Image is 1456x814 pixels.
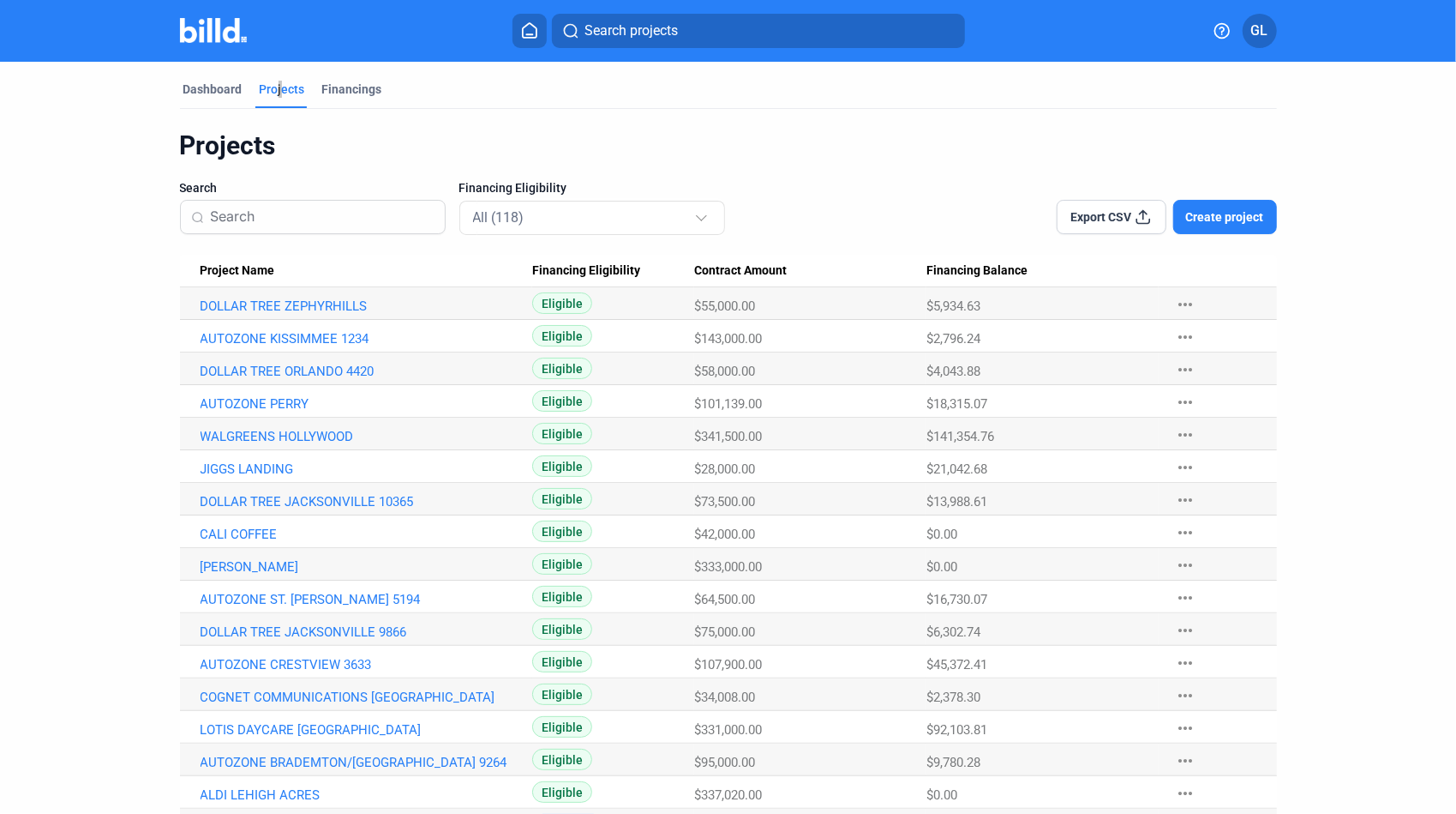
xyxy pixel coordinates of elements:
a: JIGGS LANDING [201,461,532,477]
a: [PERSON_NAME] [201,559,532,575]
button: Create project [1173,200,1277,234]
span: Eligible [532,618,592,640]
span: $92,103.81 [926,722,987,738]
span: Eligible [532,749,592,770]
div: Financing Eligibility [532,263,694,279]
span: $13,988.61 [926,494,987,510]
mat-icon: more_horiz [1176,522,1196,543]
span: Export CSV [1070,208,1131,226]
span: Eligible [532,358,592,379]
span: $45,372.41 [926,657,987,672]
a: DOLLAR TREE ORLANDO 4420 [201,364,532,379]
span: GL [1251,21,1268,41]
span: $0.00 [926,559,957,575]
a: DOLLAR TREE JACKSONVILLE 9866 [201,624,532,640]
mat-icon: more_horiz [1176,327,1196,347]
span: $21,042.68 [926,461,987,477]
span: $337,020.00 [694,787,762,803]
span: Search projects [584,21,678,41]
button: Search projects [552,14,965,48]
a: DOLLAR TREE ZEPHYRHILLS [201,298,532,314]
span: $28,000.00 [694,461,755,477]
span: $55,000.00 [694,298,755,314]
div: Financings [322,81,382,98]
span: Eligible [532,488,592,510]
span: Eligible [532,781,592,803]
span: Eligible [532,455,592,477]
div: Project Name [201,263,532,279]
span: $73,500.00 [694,494,755,510]
span: $341,500.00 [694,429,762,444]
a: AUTOZONE CRESTVIEW 3633 [201,657,532,672]
span: Eligible [532,651,592,672]
mat-icon: more_horiz [1176,783,1196,804]
span: Financing Eligibility [532,263,640,279]
span: Eligible [532,716,592,738]
mat-icon: more_horiz [1176,457,1196,478]
span: $101,139.00 [694,396,762,412]
span: Search [180,179,218,196]
span: Project Name [201,263,275,279]
span: $107,900.00 [694,657,762,672]
mat-icon: more_horiz [1176,751,1196,771]
div: Contract Amount [694,263,926,279]
span: Eligible [532,325,592,347]
mat-icon: more_horiz [1176,425,1196,445]
span: $42,000.00 [694,527,755,542]
button: GL [1243,14,1277,48]
mat-icon: more_horiz [1176,588,1196,608]
mat-icon: more_horiz [1176,685,1196,706]
span: Eligible [532,390,592,412]
span: Financing Eligibility [459,179,567,196]
a: AUTOZONE KISSIMMEE 1234 [201,331,532,347]
a: DOLLAR TREE JACKSONVILLE 10365 [201,494,532,510]
span: $141,354.76 [926,429,994,444]
span: $95,000.00 [694,755,755,770]
span: $333,000.00 [694,559,762,575]
a: COGNET COMMUNICATIONS [GEOGRAPHIC_DATA] [201,690,532,705]
div: Projects [260,81,305,98]
span: $2,378.30 [926,690,980,705]
span: $58,000.00 [694,364,755,379]
a: ALDI LEHIGH ACRES [201,787,532,803]
div: Dashboard [183,81,243,98]
mat-icon: more_horiz [1176,718,1196,739]
mat-icon: more_horiz [1176,620,1196,641]
mat-icon: more_horiz [1176,294,1196,315]
span: $6,302.74 [926,624,980,640]
span: Eligible [532,423,592,444]
a: AUTOZONE BRADEMTON/[GEOGRAPHIC_DATA] 9264 [201,755,532,770]
span: $143,000.00 [694,331,762,347]
span: $75,000.00 [694,624,755,640]
span: $16,730.07 [926,592,987,607]
span: Eligible [532,586,592,607]
span: Contract Amount [694,263,787,279]
mat-icon: more_horiz [1176,555,1196,576]
input: Search [211,199,434,235]
span: $9,780.28 [926,755,980,770]
mat-icon: more_horiz [1176,392,1196,413]
span: $64,500.00 [694,592,755,607]
a: LOTIS DAYCARE [GEOGRAPHIC_DATA] [201,722,532,738]
mat-icon: more_horiz [1176,359,1196,380]
span: Eligible [532,292,592,314]
button: Export CSV [1057,200,1166,234]
a: WALGREENS HOLLYWOOD [201,429,532,444]
span: $4,043.88 [926,364,980,379]
span: Eligible [532,684,592,705]
span: $0.00 [926,527,957,542]
a: AUTOZONE PERRY [201,396,532,412]
span: Eligible [532,521,592,542]
span: $331,000.00 [694,722,762,738]
span: Financing Balance [926,263,1028,279]
a: AUTOZONE ST. [PERSON_NAME] 5194 [201,592,532,607]
span: Eligible [532,553,592,575]
span: $34,008.00 [694,690,755,705]
div: Financing Balance [926,263,1159,279]
span: $0.00 [926,787,957,803]
mat-select-trigger: All (118) [473,209,524,226]
span: Create project [1186,208,1264,226]
div: Projects [180,130,1277,162]
mat-icon: more_horiz [1176,653,1196,673]
span: $5,934.63 [926,298,980,314]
